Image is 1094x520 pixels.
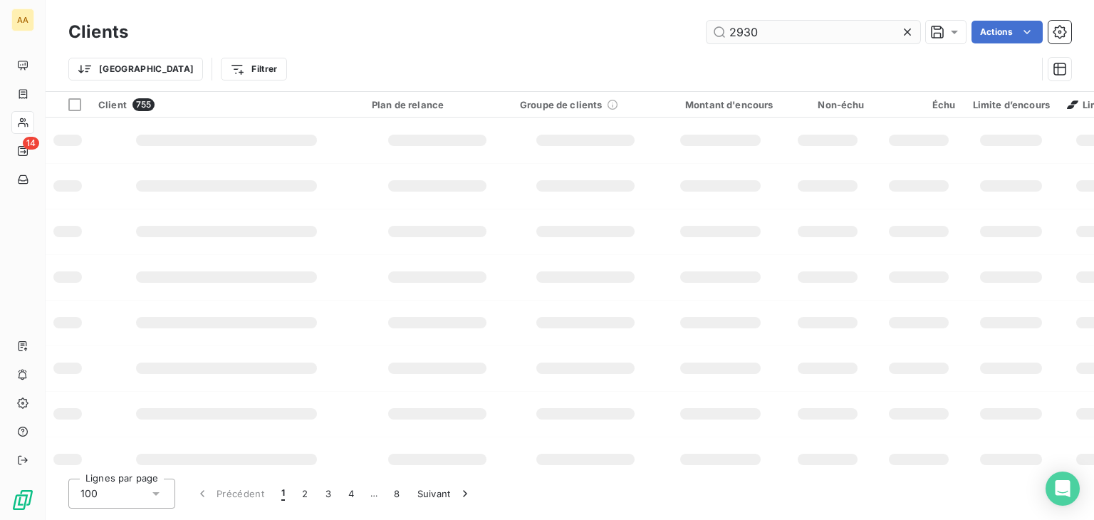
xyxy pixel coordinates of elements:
[68,58,203,80] button: [GEOGRAPHIC_DATA]
[971,21,1043,43] button: Actions
[668,99,773,110] div: Montant d'encours
[372,99,503,110] div: Plan de relance
[520,99,603,110] span: Groupe de clients
[791,99,865,110] div: Non-échu
[11,9,34,31] div: AA
[273,479,293,509] button: 1
[409,479,481,509] button: Suivant
[340,479,363,509] button: 4
[882,99,956,110] div: Échu
[281,487,285,501] span: 1
[132,98,155,111] span: 755
[385,479,408,509] button: 8
[68,19,128,45] h3: Clients
[317,479,340,509] button: 3
[11,489,34,511] img: Logo LeanPay
[23,137,39,150] span: 14
[221,58,286,80] button: Filtrer
[98,99,127,110] span: Client
[1046,472,1080,506] div: Open Intercom Messenger
[187,479,273,509] button: Précédent
[707,21,920,43] input: Rechercher
[363,482,385,505] span: …
[293,479,316,509] button: 2
[973,99,1050,110] div: Limite d’encours
[80,487,98,501] span: 100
